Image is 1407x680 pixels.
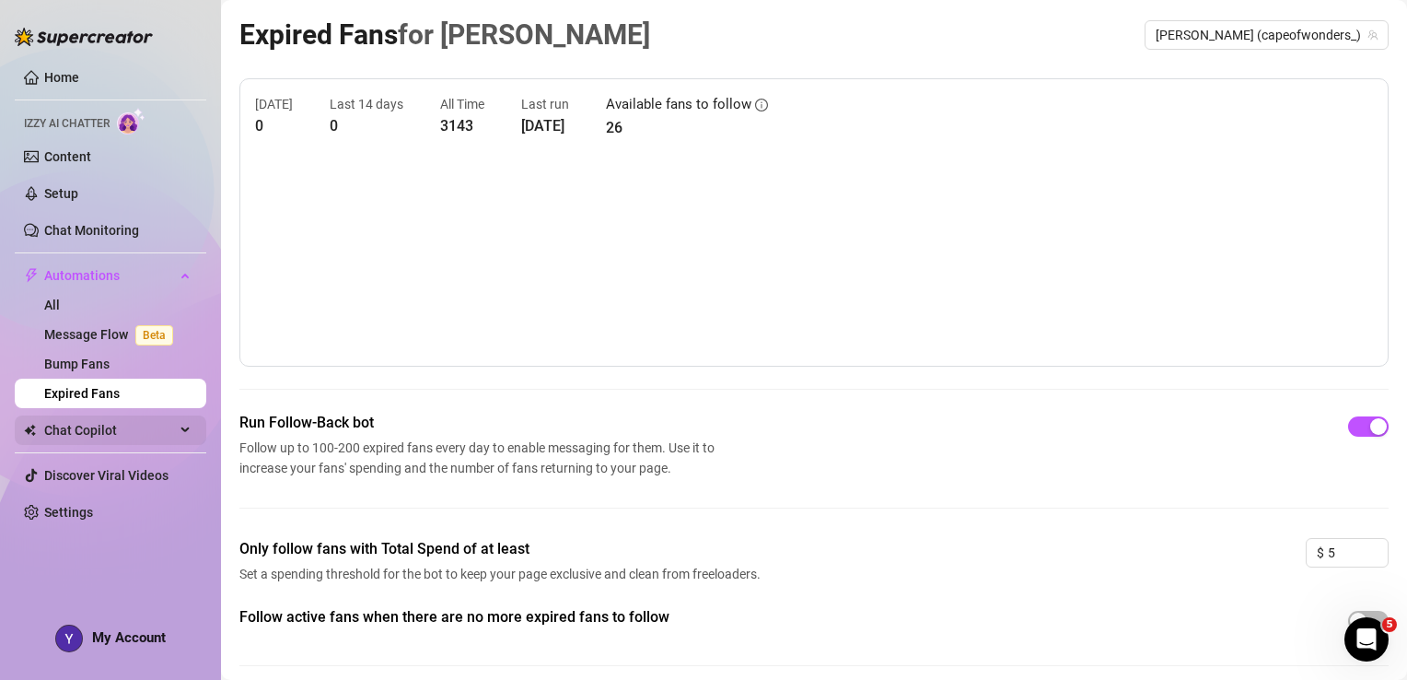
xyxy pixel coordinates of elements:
img: Chat Copilot [24,424,36,437]
div: • [DATE] [176,422,227,441]
a: Expired Fans [44,386,120,401]
article: Last run [521,94,569,114]
div: [PERSON_NAME] [65,490,172,510]
span: Chat Copilot [44,416,175,445]
button: Messages [92,510,184,584]
span: 5 [1382,617,1397,632]
div: Profile image for Tanya [21,63,58,100]
div: [PERSON_NAME] [65,81,172,100]
span: Set a spending threshold for the bot to keep your page exclusive and clean from freeloaders. [239,564,766,584]
span: Beta [135,325,173,346]
button: News [276,510,368,584]
span: My Account [92,629,166,646]
button: Send us a message [85,454,284,491]
img: Profile image for Ella [21,472,58,509]
span: Elise (capeofwonders_) [1156,21,1378,49]
a: Discover Viral Videos [44,468,169,483]
div: • [DATE] [168,354,219,373]
a: Home [44,70,79,85]
article: Available fans to follow [606,94,751,116]
span: Help [215,557,245,569]
div: • [DATE] [176,490,227,510]
div: [PERSON_NAME] [65,217,172,237]
input: 0.00 [1328,539,1388,567]
article: All Time [440,94,484,114]
article: 3143 [440,114,484,137]
span: Home [27,557,64,569]
img: Ella avatar [18,352,41,374]
div: [PERSON_NAME] [65,422,172,441]
span: Follow up to 100-200 expired fans every day to enable messaging for them. Use it to increase your... [239,438,722,478]
span: thunderbolt [24,268,39,283]
span: for [PERSON_NAME] [398,18,650,51]
div: N [34,352,56,374]
a: Bump Fans [44,357,110,371]
button: Help [184,510,276,584]
div: 🌟 Supercreator [61,354,164,373]
article: 26 [606,116,768,139]
article: Last 14 days [330,94,403,114]
a: Setup [44,186,78,201]
a: Settings [44,505,93,520]
div: [PERSON_NAME] [65,149,172,169]
span: News [305,557,340,569]
div: • [DATE] [176,149,227,169]
span: Only follow fans with Total Spend of at least [239,538,766,560]
div: Profile image for Tanya [21,199,58,236]
a: All [44,298,60,312]
h1: Messages [136,7,236,39]
div: • [DATE] [176,217,227,237]
span: info-circle [755,99,768,111]
article: 0 [255,114,293,137]
img: AAcHTtd2V7icpMOWI5yxK3mO1ot8sEXwvEgCQJ1lLbzjt_W3=s96-c [56,626,82,651]
iframe: Intercom live chat [1344,617,1389,662]
a: Content [44,149,91,164]
img: Profile image for Ella [21,404,58,440]
span: Follow active fans when there are no more expired fans to follow [239,606,766,628]
div: Profile image for Tanya [21,131,58,168]
a: Chat Monitoring [44,223,139,238]
article: [DATE] [521,114,569,137]
article: 0 [330,114,403,137]
span: Automations [44,261,175,290]
a: Message FlowBeta [44,327,180,342]
div: [PERSON_NAME] [65,286,172,305]
span: Run Follow-Back bot [239,412,722,434]
span: Izzy AI Chatter [24,115,110,133]
div: • [DATE] [176,81,227,100]
span: team [1367,29,1378,41]
div: Profile image for Tanya [21,267,58,304]
article: Expired Fans [239,13,650,56]
img: Giselle avatar [27,337,49,359]
article: [DATE] [255,94,293,114]
img: logo-BBDzfeDw.svg [15,28,153,46]
span: Messages [102,557,173,569]
img: AI Chatter [117,108,145,135]
div: • [DATE] [176,286,227,305]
